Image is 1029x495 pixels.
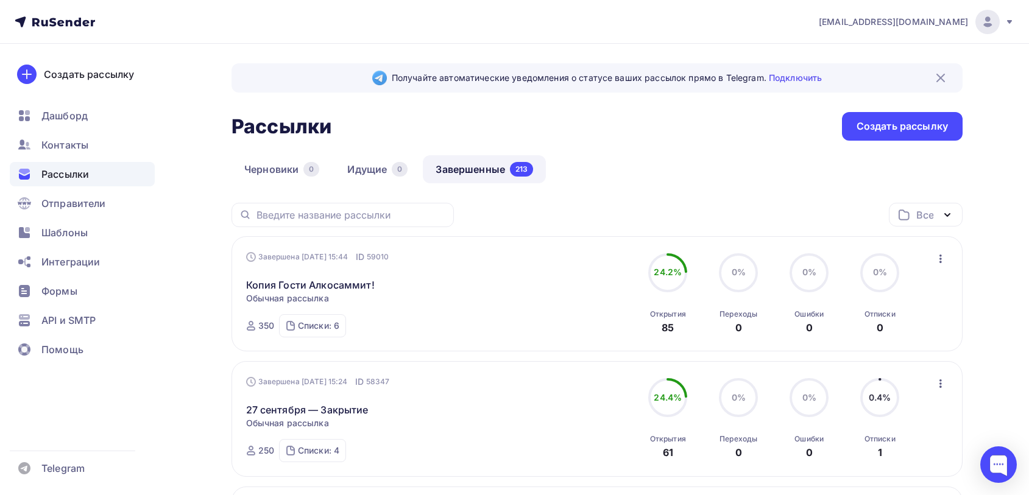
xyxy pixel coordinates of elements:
div: 0 [806,445,813,460]
span: 0.4% [869,392,891,402]
div: 85 [662,320,674,335]
a: Дашборд [10,104,155,128]
div: Переходы [720,309,757,319]
div: 213 [510,162,533,177]
div: 250 [258,444,274,457]
h2: Рассылки [232,114,331,139]
span: 0% [802,392,816,402]
div: 0 [806,320,813,335]
span: 24.2% [654,267,682,277]
button: Все [889,203,963,226]
span: Интеграции [41,255,100,269]
a: Завершенные213 [423,155,546,183]
div: 0 [392,162,408,177]
a: Контакты [10,133,155,157]
a: Идущие0 [334,155,420,183]
a: [EMAIL_ADDRESS][DOMAIN_NAME] [819,10,1014,34]
span: ID [355,376,364,388]
a: Копия Гости Алкосаммит! [246,278,375,292]
a: Отправители [10,191,155,216]
span: Рассылки [41,167,89,181]
span: Формы [41,284,77,298]
span: Обычная рассылка [246,417,329,429]
a: Подключить [769,72,822,83]
div: Завершена [DATE] 15:24 [246,376,390,388]
div: 0 [303,162,319,177]
span: [EMAIL_ADDRESS][DOMAIN_NAME] [819,16,968,28]
span: Контакты [41,138,88,152]
span: 0% [802,267,816,277]
div: 350 [258,320,274,332]
div: Отписки [865,434,896,444]
div: 0 [735,320,742,335]
span: ID [356,251,364,263]
div: Списки: 4 [298,444,339,457]
input: Введите название рассылки [256,208,447,222]
span: 0% [732,392,746,402]
div: Переходы [720,434,757,444]
div: Завершена [DATE] 15:44 [246,251,389,263]
div: 0 [735,445,742,460]
span: 59010 [367,251,389,263]
div: Создать рассылку [857,119,948,133]
span: Обычная рассылка [246,292,329,304]
div: 1 [878,445,882,460]
a: Рассылки [10,162,155,186]
a: 27 сентября — Закрытие [246,402,369,417]
span: Отправители [41,196,106,211]
a: Формы [10,279,155,303]
div: Списки: 6 [298,320,339,332]
span: API и SMTP [41,313,96,328]
div: Все [916,208,933,222]
a: Черновики0 [232,155,332,183]
div: Открытия [650,434,686,444]
div: Ошибки [794,434,824,444]
a: Шаблоны [10,220,155,245]
span: 58347 [366,376,390,388]
span: Помощь [41,342,83,357]
span: Telegram [41,461,85,476]
div: Создать рассылку [44,67,134,82]
span: 0% [873,267,887,277]
div: 0 [877,320,883,335]
span: Получайте автоматические уведомления о статусе ваших рассылок прямо в Telegram. [392,72,822,84]
div: 61 [663,445,673,460]
span: Дашборд [41,108,88,123]
span: Шаблоны [41,225,88,240]
img: Telegram [372,71,387,85]
div: Отписки [865,309,896,319]
div: Открытия [650,309,686,319]
div: Ошибки [794,309,824,319]
span: 24.4% [654,392,682,402]
span: 0% [732,267,746,277]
